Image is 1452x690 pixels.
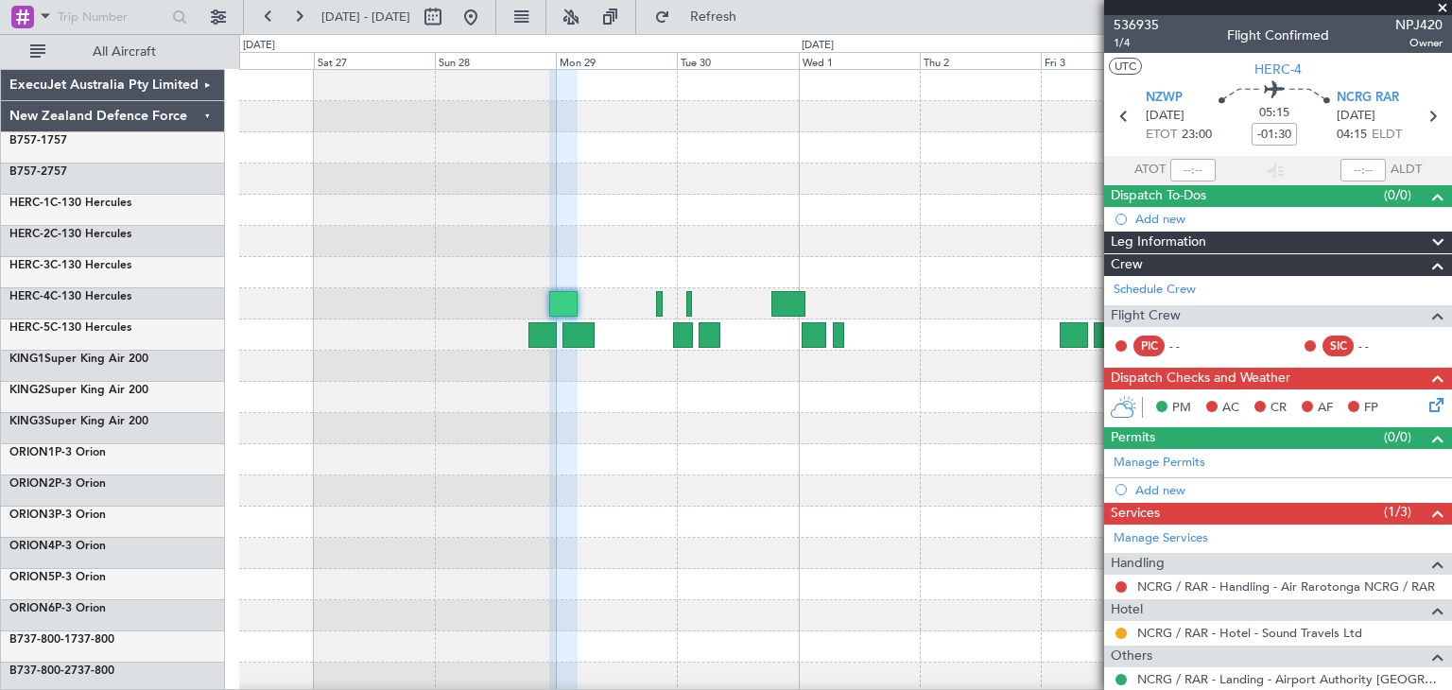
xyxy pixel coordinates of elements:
[9,229,131,240] a: HERC-2C-130 Hercules
[802,38,834,54] div: [DATE]
[1337,107,1375,126] span: [DATE]
[1111,305,1181,327] span: Flight Crew
[1337,126,1367,145] span: 04:15
[9,478,106,490] a: ORION2P-3 Orion
[1391,161,1422,180] span: ALDT
[9,665,114,677] a: B737-800-2737-800
[920,52,1041,69] div: Thu 2
[9,198,131,209] a: HERC-1C-130 Hercules
[9,354,148,365] a: KING1Super King Air 200
[1384,185,1411,205] span: (0/0)
[9,166,67,178] a: B757-2757
[9,416,44,427] span: KING3
[9,603,106,614] a: ORION6P-3 Orion
[1111,553,1165,575] span: Handling
[1111,646,1152,667] span: Others
[314,52,435,69] div: Sat 27
[1372,126,1402,145] span: ELDT
[1337,89,1399,108] span: NCRG RAR
[1041,52,1162,69] div: Fri 3
[192,52,313,69] div: Fri 26
[1222,399,1239,418] span: AC
[1137,625,1362,641] a: NCRG / RAR - Hotel - Sound Travels Ltd
[9,291,50,302] span: HERC-4
[9,291,131,302] a: HERC-4C-130 Hercules
[1109,58,1142,75] button: UTC
[9,634,71,646] span: B737-800-1
[1146,126,1177,145] span: ETOT
[1133,336,1165,356] div: PIC
[1322,336,1354,356] div: SIC
[9,603,55,614] span: ORION6
[1111,185,1206,207] span: Dispatch To-Dos
[1227,26,1329,45] div: Flight Confirmed
[9,322,131,334] a: HERC-5C-130 Hercules
[1111,503,1160,525] span: Services
[1114,454,1205,473] a: Manage Permits
[1111,368,1290,389] span: Dispatch Checks and Weather
[799,52,920,69] div: Wed 1
[1395,35,1443,51] span: Owner
[1146,89,1183,108] span: NZWP
[1270,399,1287,418] span: CR
[1111,427,1155,449] span: Permits
[1134,161,1166,180] span: ATOT
[9,166,47,178] span: B757-2
[9,416,148,427] a: KING3Super King Air 200
[1137,671,1443,687] a: NCRG / RAR - Landing - Airport Authority [GEOGRAPHIC_DATA]
[1384,427,1411,447] span: (0/0)
[1395,15,1443,35] span: NPJ420
[58,3,166,31] input: Trip Number
[677,52,798,69] div: Tue 30
[9,135,67,147] a: B757-1757
[21,37,205,67] button: All Aircraft
[1172,399,1191,418] span: PM
[9,572,55,583] span: ORION5
[1114,35,1159,51] span: 1/4
[1114,281,1196,300] a: Schedule Crew
[1384,502,1411,522] span: (1/3)
[9,385,148,396] a: KING2Super King Air 200
[9,478,55,490] span: ORION2
[556,52,677,69] div: Mon 29
[1114,529,1208,548] a: Manage Services
[9,385,44,396] span: KING2
[1135,482,1443,498] div: Add new
[1111,232,1206,253] span: Leg Information
[243,38,275,54] div: [DATE]
[9,541,55,552] span: ORION4
[9,260,50,271] span: HERC-3
[9,509,106,521] a: ORION3P-3 Orion
[1137,578,1435,595] a: NCRG / RAR - Handling - Air Rarotonga NCRG / RAR
[646,2,759,32] button: Refresh
[1364,399,1378,418] span: FP
[9,447,106,458] a: ORION1P-3 Orion
[1259,104,1289,123] span: 05:15
[9,509,55,521] span: ORION3
[1111,254,1143,276] span: Crew
[674,10,753,24] span: Refresh
[1254,60,1302,79] span: HERC-4
[9,572,106,583] a: ORION5P-3 Orion
[9,665,71,677] span: B737-800-2
[1135,211,1443,227] div: Add new
[9,634,114,646] a: B737-800-1737-800
[9,447,55,458] span: ORION1
[9,354,44,365] span: KING1
[9,322,50,334] span: HERC-5
[1318,399,1333,418] span: AF
[1114,15,1159,35] span: 536935
[9,198,50,209] span: HERC-1
[1182,126,1212,145] span: 23:00
[9,541,106,552] a: ORION4P-3 Orion
[9,135,47,147] span: B757-1
[49,45,199,59] span: All Aircraft
[435,52,556,69] div: Sun 28
[1146,107,1184,126] span: [DATE]
[321,9,410,26] span: [DATE] - [DATE]
[9,229,50,240] span: HERC-2
[1358,337,1401,354] div: - -
[1111,599,1143,621] span: Hotel
[1170,159,1216,181] input: --:--
[1169,337,1212,354] div: - -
